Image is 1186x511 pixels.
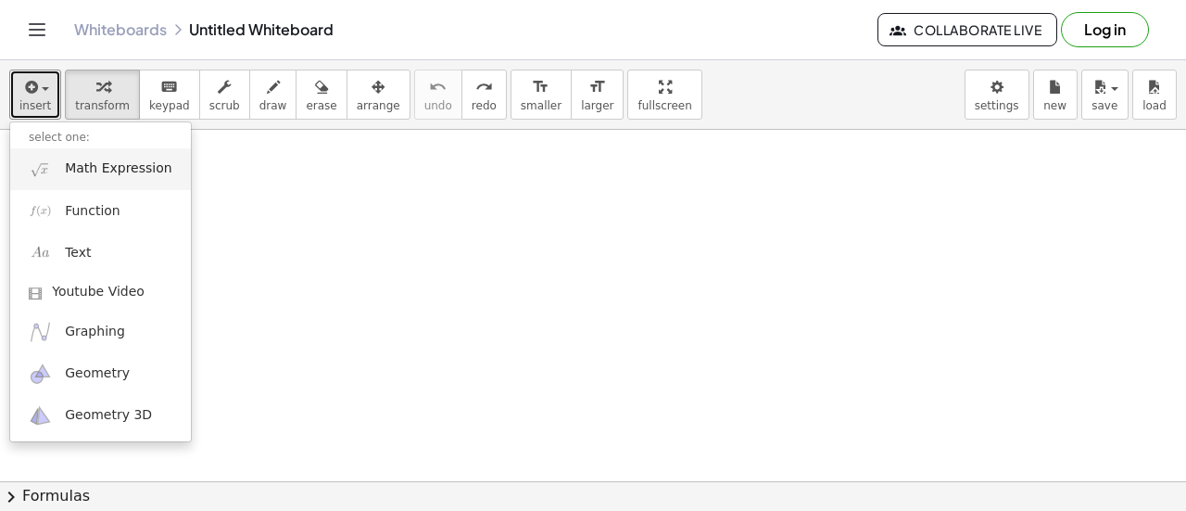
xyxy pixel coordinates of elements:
[10,311,191,352] a: Graphing
[249,70,297,120] button: draw
[1081,70,1129,120] button: save
[511,70,572,120] button: format_sizesmaller
[199,70,250,120] button: scrub
[10,353,191,395] a: Geometry
[160,76,178,98] i: keyboard
[74,20,167,39] a: Whiteboards
[521,99,561,112] span: smaller
[65,323,125,341] span: Graphing
[65,244,91,262] span: Text
[475,76,493,98] i: redo
[19,99,51,112] span: insert
[1132,70,1177,120] button: load
[347,70,410,120] button: arrange
[10,127,191,148] li: select one:
[52,283,145,301] span: Youtube Video
[1043,99,1066,112] span: new
[10,232,191,274] a: Text
[877,13,1057,46] button: Collaborate Live
[29,320,52,343] img: ggb-graphing.svg
[296,70,347,120] button: erase
[414,70,462,120] button: undoundo
[65,160,171,178] span: Math Expression
[75,99,130,112] span: transform
[893,21,1041,38] span: Collaborate Live
[357,99,400,112] span: arrange
[65,406,152,425] span: Geometry 3D
[65,364,130,383] span: Geometry
[429,76,447,98] i: undo
[461,70,507,120] button: redoredo
[306,99,336,112] span: erase
[1142,99,1167,112] span: load
[581,99,613,112] span: larger
[22,15,52,45] button: Toggle navigation
[637,99,691,112] span: fullscreen
[149,99,190,112] span: keypad
[472,99,497,112] span: redo
[571,70,624,120] button: format_sizelarger
[627,70,701,120] button: fullscreen
[1091,99,1117,112] span: save
[965,70,1029,120] button: settings
[65,202,120,221] span: Function
[10,395,191,437] a: Geometry 3D
[532,76,549,98] i: format_size
[29,241,52,264] img: Aa.png
[975,99,1019,112] span: settings
[139,70,200,120] button: keyboardkeypad
[424,99,452,112] span: undo
[10,274,191,311] a: Youtube Video
[259,99,287,112] span: draw
[29,158,52,181] img: sqrt_x.png
[10,190,191,232] a: Function
[9,70,61,120] button: insert
[29,199,52,223] img: f_x.png
[29,404,52,428] img: ggb-3d.svg
[29,363,52,386] img: ggb-geometry.svg
[588,76,606,98] i: format_size
[209,99,240,112] span: scrub
[1033,70,1078,120] button: new
[1061,12,1149,47] button: Log in
[10,148,191,190] a: Math Expression
[65,70,140,120] button: transform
